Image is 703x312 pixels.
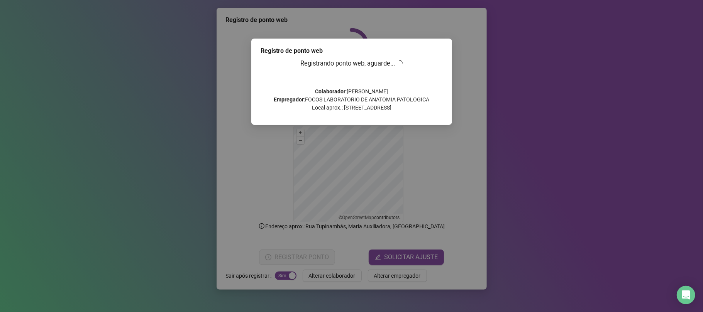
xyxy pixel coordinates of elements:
div: Open Intercom Messenger [677,286,695,304]
div: Registro de ponto web [261,46,443,56]
span: loading [396,59,404,67]
h3: Registrando ponto web, aguarde... [261,59,443,69]
strong: Empregador [274,96,304,103]
strong: Colaborador [315,88,346,94]
p: : [PERSON_NAME] : FOCOS LABORATORIO DE ANATOMIA PATOLOGICA Local aprox.: [STREET_ADDRESS] [261,88,443,112]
